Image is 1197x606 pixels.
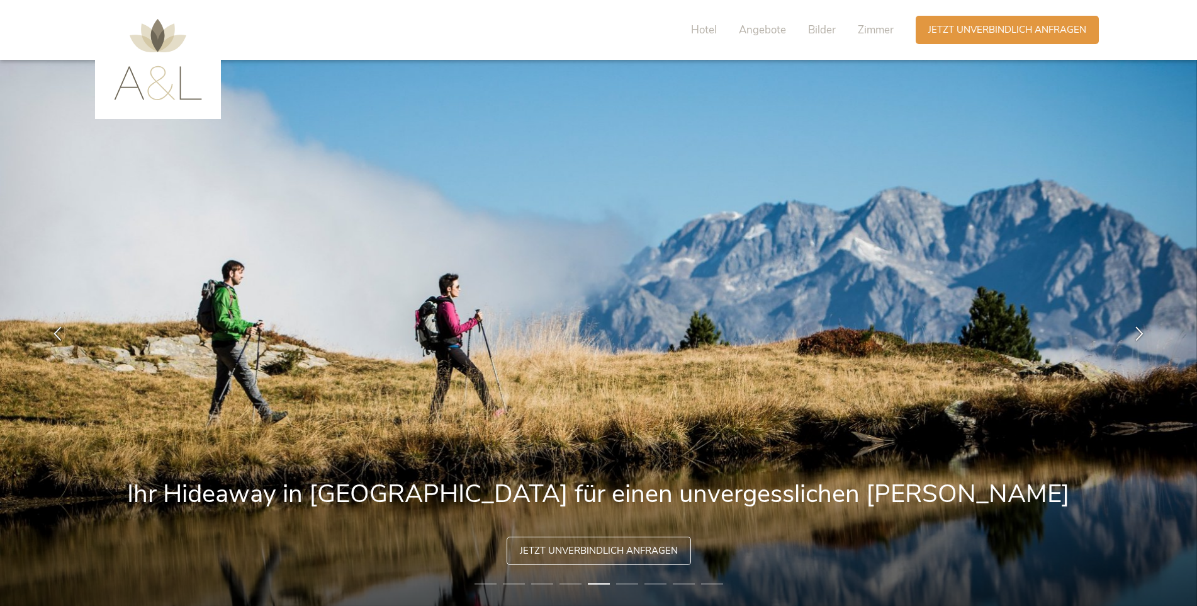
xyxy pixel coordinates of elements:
span: Jetzt unverbindlich anfragen [928,23,1086,37]
span: Bilder [808,23,836,37]
img: AMONTI & LUNARIS Wellnessresort [114,19,202,100]
span: Zimmer [858,23,894,37]
span: Jetzt unverbindlich anfragen [520,544,678,557]
span: Hotel [691,23,717,37]
span: Angebote [739,23,786,37]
